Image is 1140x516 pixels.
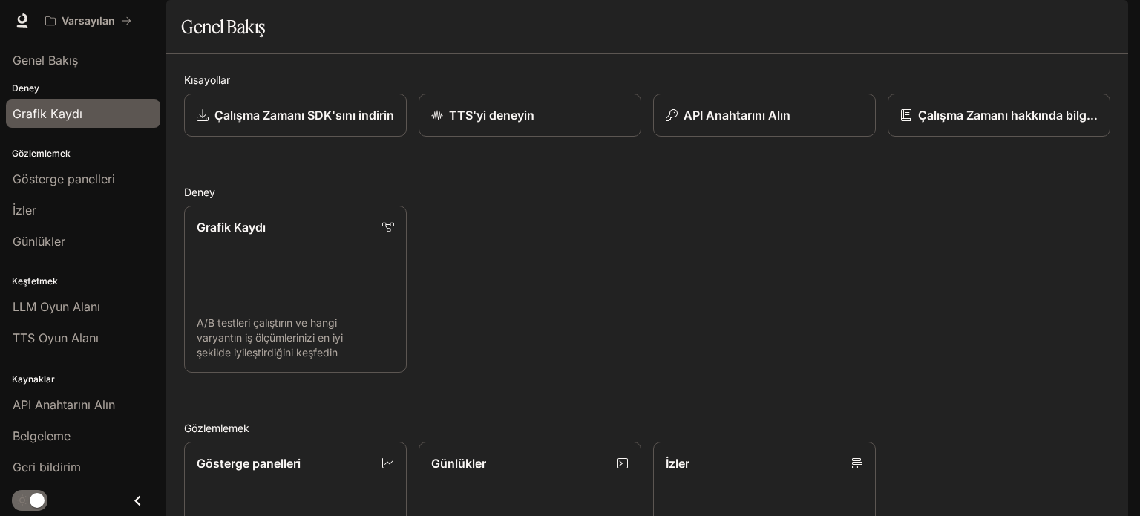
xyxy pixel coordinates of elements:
button: API Anahtarını Alın [653,94,876,137]
font: A/B testleri çalıştırın ve hangi varyantın iş ölçümlerinizi en iyi şekilde iyileştirdiğini keşfedin [197,316,343,359]
font: İzler [666,456,689,471]
font: Çalışma Zamanı SDK'sını indirin [214,108,394,123]
a: Çalışma Zamanı SDK'sını indirin [184,94,407,137]
a: Çalışma Zamanı hakkında bilgi edinin [888,94,1110,137]
font: TTS'yi deneyin [449,108,534,123]
font: Genel Bakış [181,16,265,38]
font: Gözlemlemek [184,422,249,434]
font: Kısayollar [184,74,230,86]
font: Deney [184,186,215,198]
font: Grafik Kaydı [197,220,266,235]
font: Çalışma Zamanı hakkında bilgi edinin [918,108,1127,123]
a: TTS'yi deneyin [419,94,641,137]
font: Günlükler [431,456,486,471]
a: Grafik KaydıA/B testleri çalıştırın ve hangi varyantın iş ölçümlerinizi en iyi şekilde iyileştird... [184,206,407,373]
font: Gösterge panelleri [197,456,301,471]
font: API Anahtarını Alın [684,108,790,123]
button: Tüm çalışma alanları [39,6,138,36]
font: Varsayılan [62,14,115,27]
